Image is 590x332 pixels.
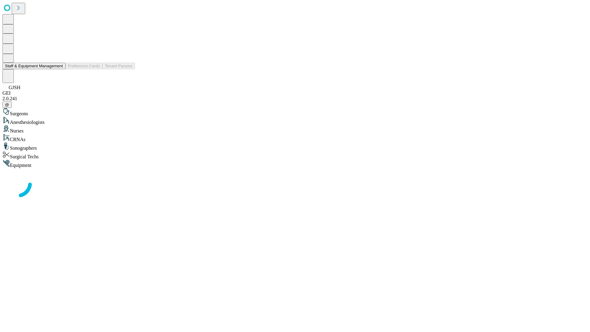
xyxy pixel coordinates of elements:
[2,90,588,96] div: GEI
[9,85,20,90] span: GJSH
[2,134,588,142] div: CRNAs
[2,63,65,69] button: Staff & Equipment Management
[2,108,588,117] div: Surgeons
[2,151,588,160] div: Surgical Techs
[102,63,135,69] button: Tenant Params
[2,142,588,151] div: Sonographers
[2,117,588,125] div: Anesthesiologists
[2,160,588,168] div: Equipment
[5,102,9,107] span: @
[2,101,12,108] button: @
[2,96,588,101] div: 2.0.241
[65,63,102,69] button: Preference Cards
[2,125,588,134] div: Nurses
